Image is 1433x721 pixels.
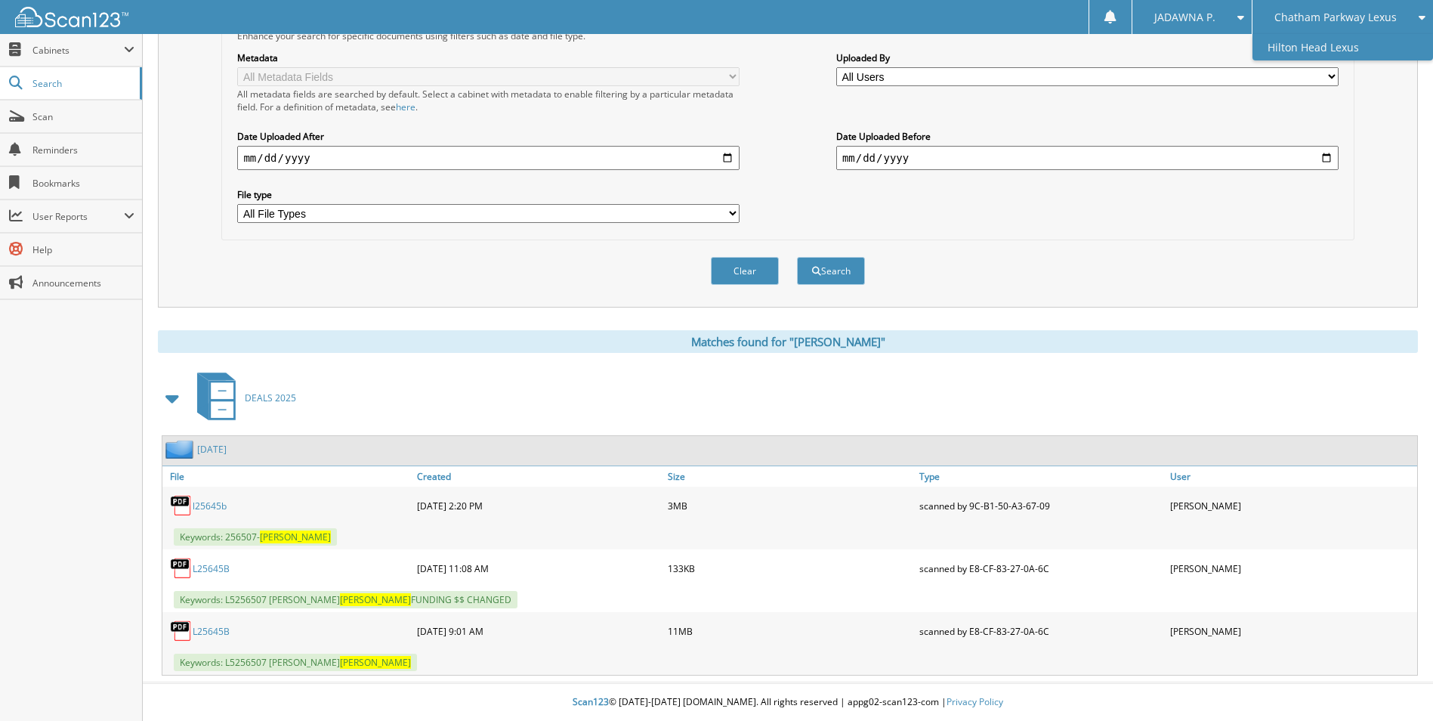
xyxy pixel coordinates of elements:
a: User [1166,466,1417,487]
div: [DATE] 9:01 AM [413,616,664,646]
div: Matches found for "[PERSON_NAME]" [158,330,1418,353]
span: Keywords: 256507- [174,528,337,546]
div: 3MB [664,490,915,521]
a: [DATE] [197,443,227,456]
span: Scan [32,110,134,123]
span: Keywords: L5256507 [PERSON_NAME] FUNDING $$ CHANGED [174,591,517,608]
span: Cabinets [32,44,124,57]
span: Announcements [32,277,134,289]
div: [PERSON_NAME] [1166,490,1417,521]
span: Bookmarks [32,177,134,190]
input: end [836,146,1339,170]
a: Type [916,466,1166,487]
img: PDF.png [170,557,193,580]
img: folder2.png [165,440,197,459]
a: Size [664,466,915,487]
a: Hilton Head Lexus [1252,34,1433,60]
a: DEALS 2025 [188,368,296,428]
div: [PERSON_NAME] [1166,616,1417,646]
span: [PERSON_NAME] [340,656,411,669]
div: [DATE] 2:20 PM [413,490,664,521]
label: Date Uploaded After [237,130,740,143]
label: Metadata [237,51,740,64]
button: Search [797,257,865,285]
div: scanned by E8-CF-83-27-0A-6C [916,616,1166,646]
label: Uploaded By [836,51,1339,64]
span: DEALS 2025 [245,391,296,404]
div: © [DATE]-[DATE] [DOMAIN_NAME]. All rights reserved | appg02-scan123-com | [143,684,1433,721]
iframe: Chat Widget [1357,648,1433,721]
div: 11MB [664,616,915,646]
span: [PERSON_NAME] [340,593,411,606]
a: Privacy Policy [947,695,1003,708]
img: scan123-logo-white.svg [15,7,128,27]
span: Reminders [32,144,134,156]
div: [DATE] 11:08 AM [413,553,664,583]
div: scanned by E8-CF-83-27-0A-6C [916,553,1166,583]
a: File [162,466,413,487]
div: [PERSON_NAME] [1166,553,1417,583]
div: All metadata fields are searched by default. Select a cabinet with metadata to enable filtering b... [237,88,740,113]
label: File type [237,188,740,201]
span: Keywords: L5256507 [PERSON_NAME] [174,654,417,671]
span: [PERSON_NAME] [260,531,331,543]
a: Created [413,466,664,487]
a: L25645B [193,625,230,638]
span: Search [32,77,132,90]
img: PDF.png [170,620,193,642]
span: User Reports [32,210,124,223]
span: Chatham Parkway Lexus [1274,13,1397,22]
label: Date Uploaded Before [836,130,1339,143]
span: JADAWNA P. [1154,13,1215,22]
a: L25645B [193,562,230,575]
a: here [396,101,415,113]
div: 133KB [664,553,915,583]
div: scanned by 9C-B1-50-A3-67-09 [916,490,1166,521]
span: Scan123 [573,695,609,708]
div: Enhance your search for specific documents using filters such as date and file type. [230,29,1345,42]
img: PDF.png [170,494,193,517]
button: Clear [711,257,779,285]
a: l25645b [193,500,227,512]
span: Help [32,243,134,256]
input: start [237,146,740,170]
